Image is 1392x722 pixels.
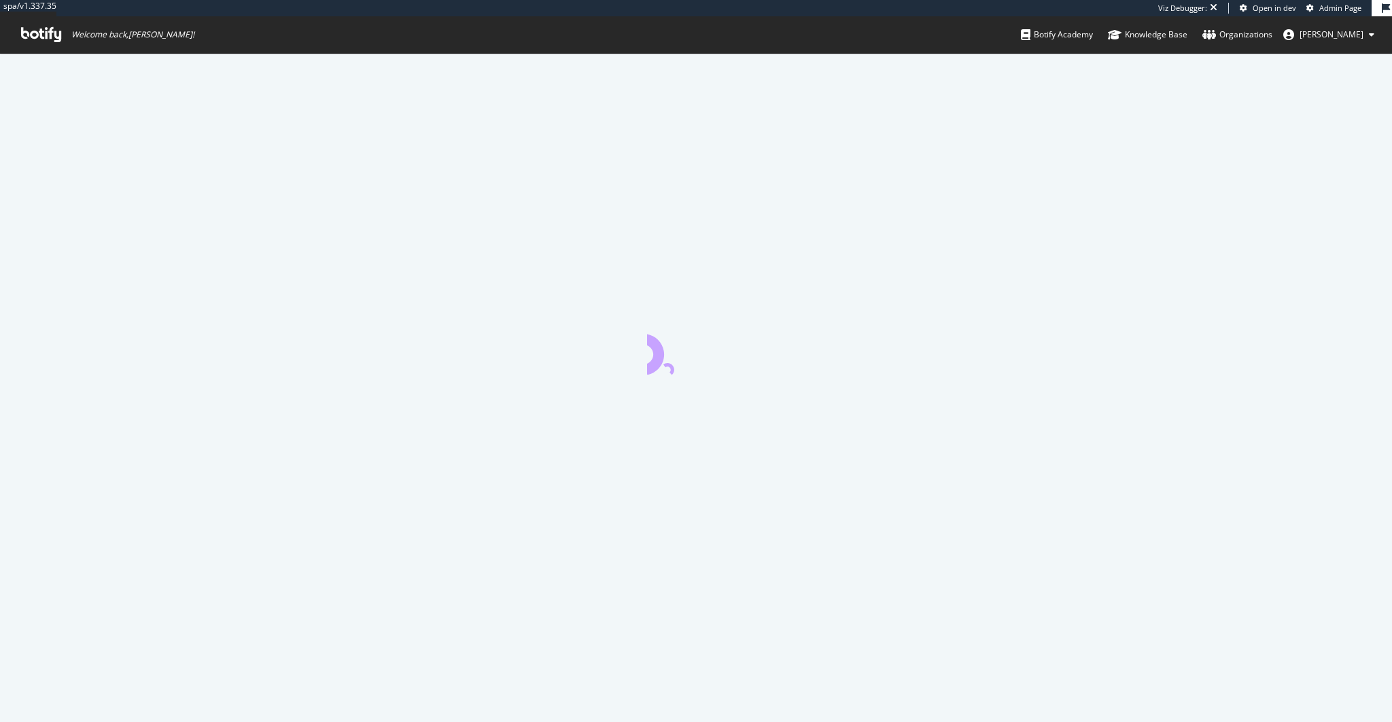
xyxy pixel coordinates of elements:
a: Admin Page [1306,3,1361,14]
button: [PERSON_NAME] [1272,24,1385,46]
div: Viz Debugger: [1158,3,1207,14]
div: Botify Academy [1021,28,1093,41]
a: Organizations [1202,16,1272,53]
a: Open in dev [1240,3,1296,14]
span: Welcome back, [PERSON_NAME] ! [71,29,194,40]
a: Botify Academy [1021,16,1093,53]
span: Open in dev [1253,3,1296,13]
div: Organizations [1202,28,1272,41]
a: Knowledge Base [1108,16,1187,53]
div: Knowledge Base [1108,28,1187,41]
span: adrianna [1300,29,1363,40]
span: Admin Page [1319,3,1361,13]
